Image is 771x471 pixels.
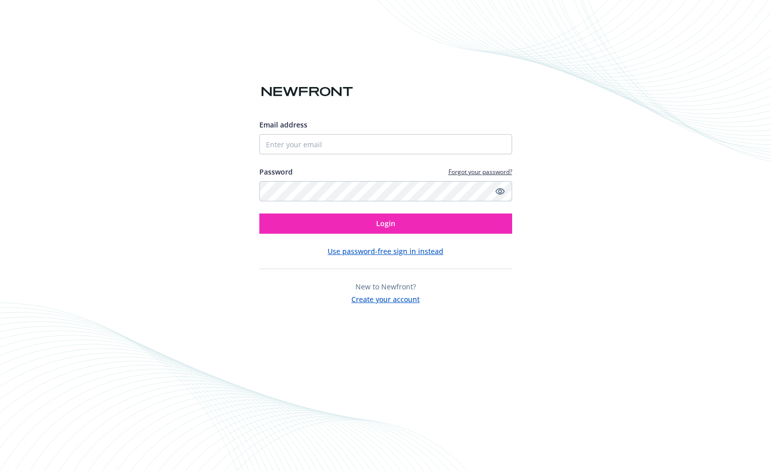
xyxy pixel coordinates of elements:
button: Use password-free sign in instead [328,246,443,256]
input: Enter your email [259,134,512,154]
label: Password [259,166,293,177]
a: Forgot your password? [448,167,512,176]
span: Login [376,219,395,228]
img: Newfront logo [259,83,355,101]
span: New to Newfront? [355,282,416,291]
button: Create your account [351,292,420,305]
span: Email address [259,120,307,130]
button: Login [259,213,512,234]
input: Enter your password [259,181,512,201]
a: Show password [494,185,506,197]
